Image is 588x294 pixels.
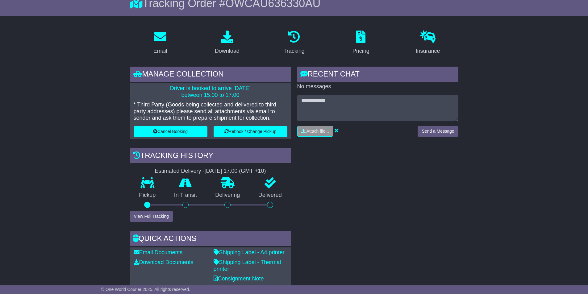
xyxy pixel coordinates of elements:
[205,168,266,175] div: [DATE] 17:00 (GMT +10)
[149,28,171,57] a: Email
[214,259,281,272] a: Shipping Label - Thermal printer
[297,67,458,83] div: RECENT CHAT
[283,47,304,55] div: Tracking
[130,168,291,175] div: Estimated Delivery -
[165,192,206,199] p: In Transit
[130,231,291,248] div: Quick Actions
[297,83,458,90] p: No messages
[130,148,291,165] div: Tracking history
[352,47,369,55] div: Pricing
[215,47,240,55] div: Download
[214,249,285,255] a: Shipping Label - A4 printer
[134,126,207,137] button: Cancel Booking
[134,101,287,122] p: * Third Party (Goods being collected and delivered to third party addresses) please send all atta...
[130,211,173,222] button: View Full Tracking
[418,126,458,137] button: Send a Message
[412,28,444,57] a: Insurance
[211,28,244,57] a: Download
[153,47,167,55] div: Email
[249,192,291,199] p: Delivered
[101,287,190,292] span: © One World Courier 2025. All rights reserved.
[214,275,264,282] a: Consignment Note
[348,28,373,57] a: Pricing
[416,47,440,55] div: Insurance
[134,259,194,265] a: Download Documents
[134,249,183,255] a: Email Documents
[130,192,165,199] p: Pickup
[130,67,291,83] div: Manage collection
[134,85,287,98] p: Driver is booked to arrive [DATE] between 15:00 to 17:00
[206,192,249,199] p: Delivering
[214,126,287,137] button: Rebook / Change Pickup
[279,28,308,57] a: Tracking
